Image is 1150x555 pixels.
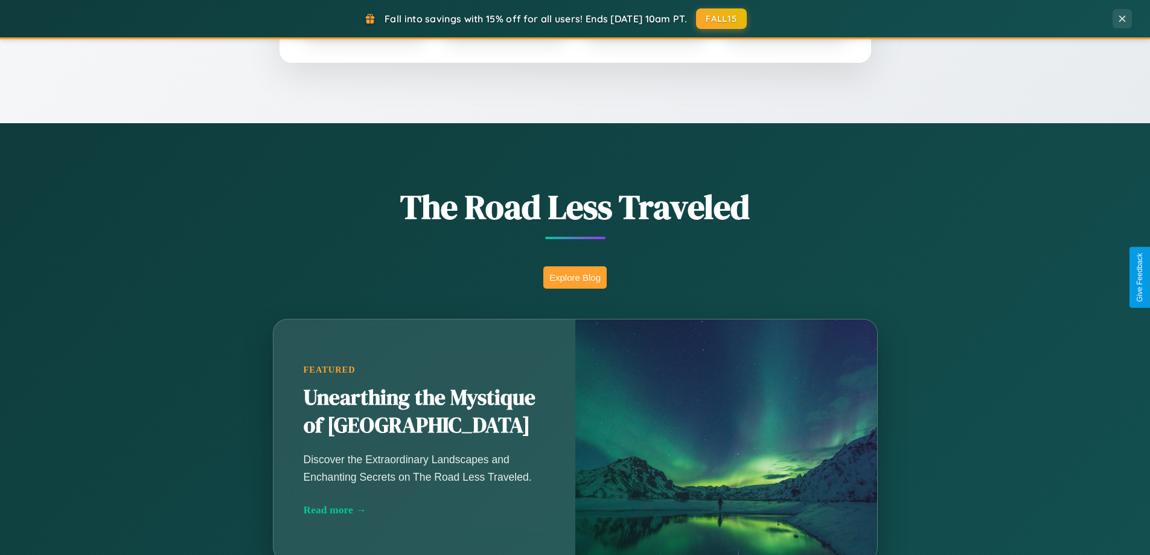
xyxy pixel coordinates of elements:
button: FALL15 [696,8,747,29]
button: Explore Blog [543,266,607,289]
h1: The Road Less Traveled [213,184,938,230]
h2: Unearthing the Mystique of [GEOGRAPHIC_DATA] [304,384,545,440]
span: Fall into savings with 15% off for all users! Ends [DATE] 10am PT. [385,13,687,25]
div: Give Feedback [1136,253,1144,302]
p: Discover the Extraordinary Landscapes and Enchanting Secrets on The Road Less Traveled. [304,451,545,485]
div: Read more → [304,504,545,516]
div: Featured [304,365,545,375]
